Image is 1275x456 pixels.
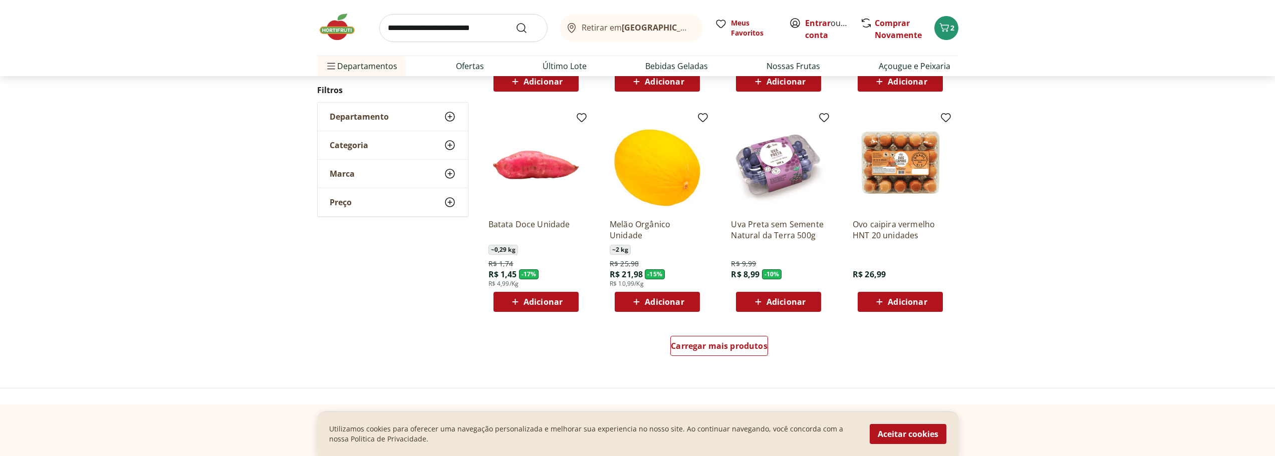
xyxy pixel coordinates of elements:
[610,269,643,280] span: R$ 21,98
[610,116,705,211] img: Melão Orgânico Unidade
[645,78,684,86] span: Adicionar
[318,103,468,131] button: Departamento
[736,72,821,92] button: Adicionar
[516,22,540,34] button: Submit Search
[767,298,806,306] span: Adicionar
[330,112,389,122] span: Departamento
[870,424,946,444] button: Aceitar cookies
[853,116,948,211] img: Ovo caipira vermelho HNT 20 unidades
[805,18,831,29] a: Entrar
[767,78,806,86] span: Adicionar
[888,298,927,306] span: Adicionar
[330,169,355,179] span: Marca
[610,280,644,288] span: R$ 10,99/Kg
[858,292,943,312] button: Adicionar
[731,259,756,269] span: R$ 9,99
[853,219,948,241] a: Ovo caipira vermelho HNT 20 unidades
[858,72,943,92] button: Adicionar
[318,160,468,188] button: Marca
[853,269,886,280] span: R$ 26,99
[671,342,768,350] span: Carregar mais produtos
[560,14,703,42] button: Retirar em[GEOGRAPHIC_DATA]/[GEOGRAPHIC_DATA]
[610,219,705,241] a: Melão Orgânico Unidade
[519,269,539,279] span: - 17 %
[493,292,579,312] button: Adicionar
[622,22,791,33] b: [GEOGRAPHIC_DATA]/[GEOGRAPHIC_DATA]
[318,188,468,216] button: Preço
[488,269,517,280] span: R$ 1,45
[767,60,820,72] a: Nossas Frutas
[888,78,927,86] span: Adicionar
[934,16,958,40] button: Carrinho
[805,18,860,41] a: Criar conta
[379,14,548,42] input: search
[330,197,352,207] span: Preço
[715,18,777,38] a: Meus Favoritos
[762,269,782,279] span: - 10 %
[731,18,777,38] span: Meus Favoritos
[875,18,922,41] a: Comprar Novamente
[318,131,468,159] button: Categoria
[731,219,826,241] a: Uva Preta sem Semente Natural da Terra 500g
[615,292,700,312] button: Adicionar
[524,78,563,86] span: Adicionar
[325,54,397,78] span: Departamentos
[582,23,692,32] span: Retirar em
[805,17,850,41] span: ou
[610,245,631,255] span: ~ 2 kg
[645,269,665,279] span: - 15 %
[950,23,954,33] span: 2
[670,336,768,360] a: Carregar mais produtos
[488,219,584,241] a: Batata Doce Unidade
[317,80,468,100] h2: Filtros
[317,12,367,42] img: Hortifruti
[493,72,579,92] button: Adicionar
[543,60,587,72] a: Último Lote
[330,140,368,150] span: Categoria
[325,54,337,78] button: Menu
[731,269,759,280] span: R$ 8,99
[329,424,858,444] p: Utilizamos cookies para oferecer uma navegação personalizada e melhorar sua experiencia no nosso ...
[615,72,700,92] button: Adicionar
[488,259,514,269] span: R$ 1,74
[645,60,708,72] a: Bebidas Geladas
[610,259,639,269] span: R$ 25,98
[524,298,563,306] span: Adicionar
[488,280,519,288] span: R$ 4,99/Kg
[488,245,518,255] span: ~ 0,29 kg
[731,116,826,211] img: Uva Preta sem Semente Natural da Terra 500g
[456,60,484,72] a: Ofertas
[736,292,821,312] button: Adicionar
[645,298,684,306] span: Adicionar
[879,60,950,72] a: Açougue e Peixaria
[488,116,584,211] img: Batata Doce Unidade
